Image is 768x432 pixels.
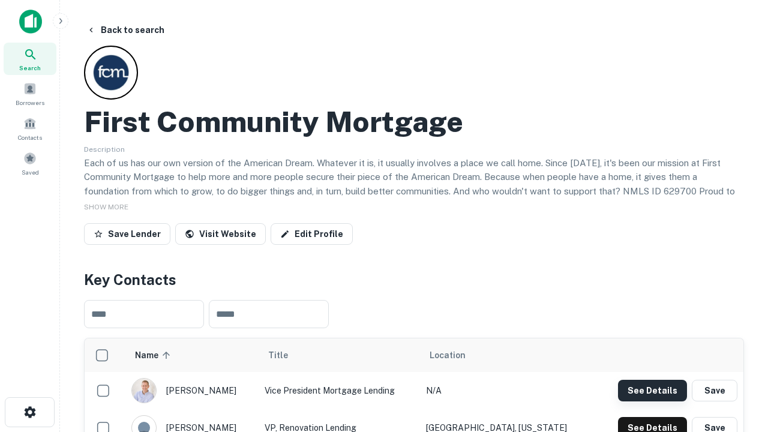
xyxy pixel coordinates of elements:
[84,223,170,245] button: Save Lender
[18,133,42,142] span: Contacts
[22,167,39,177] span: Saved
[420,372,594,409] td: N/A
[84,104,463,139] h2: First Community Mortgage
[84,203,128,211] span: SHOW MORE
[4,112,56,145] a: Contacts
[175,223,266,245] a: Visit Website
[125,338,259,372] th: Name
[420,338,594,372] th: Location
[135,348,174,362] span: Name
[19,63,41,73] span: Search
[19,10,42,34] img: capitalize-icon.png
[618,380,687,401] button: See Details
[259,338,420,372] th: Title
[132,379,156,403] img: 1520878720083
[82,19,169,41] button: Back to search
[4,77,56,110] a: Borrowers
[84,156,744,212] p: Each of us has our own version of the American Dream. Whatever it is, it usually involves a place...
[84,269,744,290] h4: Key Contacts
[430,348,466,362] span: Location
[84,145,125,154] span: Description
[4,43,56,75] a: Search
[268,348,304,362] span: Title
[271,223,353,245] a: Edit Profile
[708,336,768,394] iframe: Chat Widget
[259,372,420,409] td: Vice President Mortgage Lending
[16,98,44,107] span: Borrowers
[692,380,737,401] button: Save
[131,378,253,403] div: [PERSON_NAME]
[4,147,56,179] a: Saved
